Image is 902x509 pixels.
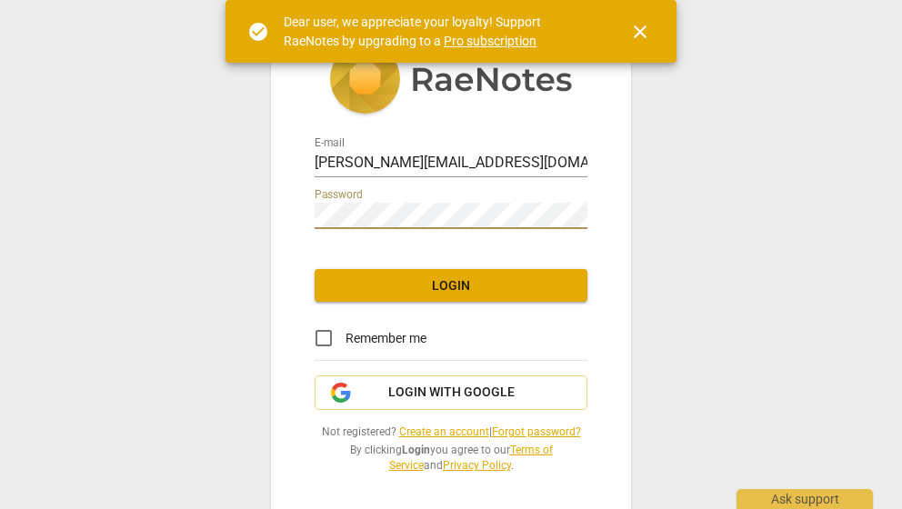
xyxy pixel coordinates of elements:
[315,190,363,201] label: Password
[389,444,553,472] a: Terms of Service
[247,21,269,43] span: check_circle
[444,34,536,48] a: Pro subscription
[492,425,581,438] a: Forgot password?
[618,10,662,54] button: Close
[315,269,587,302] button: Login
[402,444,430,456] b: Login
[284,13,596,50] div: Dear user, we appreciate your loyalty! Support RaeNotes by upgrading to a
[443,459,511,472] a: Privacy Policy
[346,329,426,348] span: Remember me
[315,443,587,473] span: By clicking you agree to our and .
[329,44,573,118] img: 5ac2273c67554f335776073100b6d88f.svg
[315,424,587,440] span: Not registered? |
[399,425,489,438] a: Create an account
[629,21,651,43] span: close
[737,489,873,509] div: Ask support
[329,277,573,295] span: Login
[388,384,515,402] span: Login with Google
[315,375,587,410] button: Login with Google
[315,138,345,149] label: E-mail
